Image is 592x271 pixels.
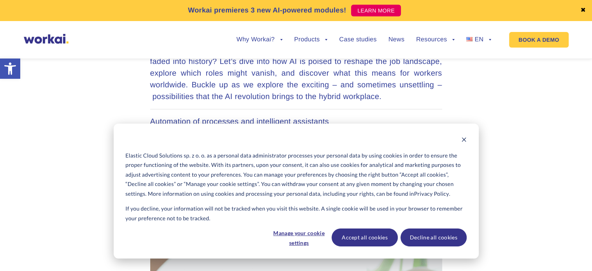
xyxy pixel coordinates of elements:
a: Case studies [339,37,376,43]
a: Products [294,37,328,43]
p: Workai premieres 3 new AI-powered modules! [188,5,346,16]
a: Resources [416,37,455,43]
a: Privacy Policy [414,189,449,199]
div: Cookie banner [114,124,479,259]
p: If you decline, your information will not be tracked when you visit this website. A single cookie... [125,204,466,223]
a: Automation of processes and intelligent assistants [150,117,329,126]
p: Elastic Cloud Solutions sp. z o. o. as a personal data administrator processes your personal data... [125,151,466,199]
a: ✖ [580,7,586,14]
button: Decline all cookies [401,228,467,246]
button: Accept all cookies [332,228,398,246]
button: Dismiss cookie banner [461,136,467,145]
a: Why Workai? [236,37,282,43]
a: News [388,37,404,43]
a: BOOK A DEMO [509,32,568,48]
a: EN [466,37,491,43]
button: Manage your cookie settings [269,228,329,246]
span: EN [474,36,483,43]
a: LEARN MORE [351,5,401,16]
